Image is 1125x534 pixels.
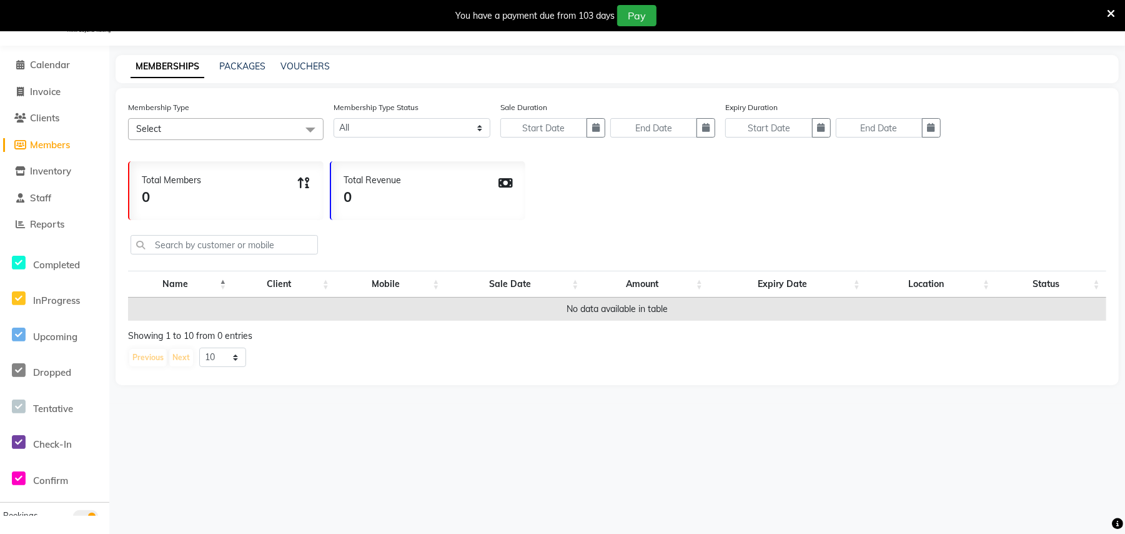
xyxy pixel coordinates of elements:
[3,58,106,73] a: Calendar
[585,271,709,298] th: Amount: activate to sort column ascending
[725,118,812,138] input: Start Date
[219,61,265,72] a: PACKAGES
[131,56,204,78] a: MEMBERSHIPS
[996,271,1106,298] th: Status: activate to sort column ascending
[128,298,1106,321] td: No data available in table
[30,112,59,124] span: Clients
[30,192,51,204] span: Staff
[445,271,585,298] th: Sale Date: activate to sort column ascending
[131,235,318,254] input: Search by customer or mobile
[455,9,615,23] div: You have a payment due from 103 days
[709,271,866,298] th: Expiry Date: activate to sort column ascending
[30,218,64,230] span: Reports
[128,102,189,113] label: Membership Type
[33,366,71,378] span: Dropped
[33,403,73,415] span: Tentative
[33,259,80,271] span: Completed
[3,191,106,206] a: Staff
[129,349,167,366] button: Previous
[280,61,330,72] a: VOUCHERS
[33,331,77,343] span: Upcoming
[128,330,1106,343] div: Showing 1 to 10 from 0 entries
[3,164,106,179] a: Inventory
[3,218,106,232] a: Reports
[30,59,70,71] span: Calendar
[344,174,401,187] div: Total Revenue
[33,438,72,450] span: Check-In
[30,86,61,98] span: Invoice
[142,174,201,187] div: Total Members
[30,139,70,151] span: Members
[344,187,401,208] div: 0
[33,295,80,306] span: InProgress
[866,271,996,298] th: Location: activate to sort column ascending
[142,187,201,208] div: 0
[169,349,193,366] button: Next
[836,118,923,138] input: End Date
[500,102,547,113] label: Sale Duration
[617,5,657,26] button: Pay
[136,123,161,134] span: Select
[335,271,445,298] th: Mobile: activate to sort column ascending
[3,138,106,153] a: Members
[610,118,697,138] input: End Date
[725,102,778,113] label: Expiry Duration
[3,85,106,99] a: Invoice
[30,165,71,177] span: Inventory
[500,118,587,138] input: Start Date
[334,102,419,113] label: Membership Type Status
[3,510,37,520] span: Bookings
[33,475,68,486] span: Confirm
[128,271,232,298] th: Name: activate to sort column descending
[3,111,106,126] a: Clients
[232,271,335,298] th: Client: activate to sort column ascending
